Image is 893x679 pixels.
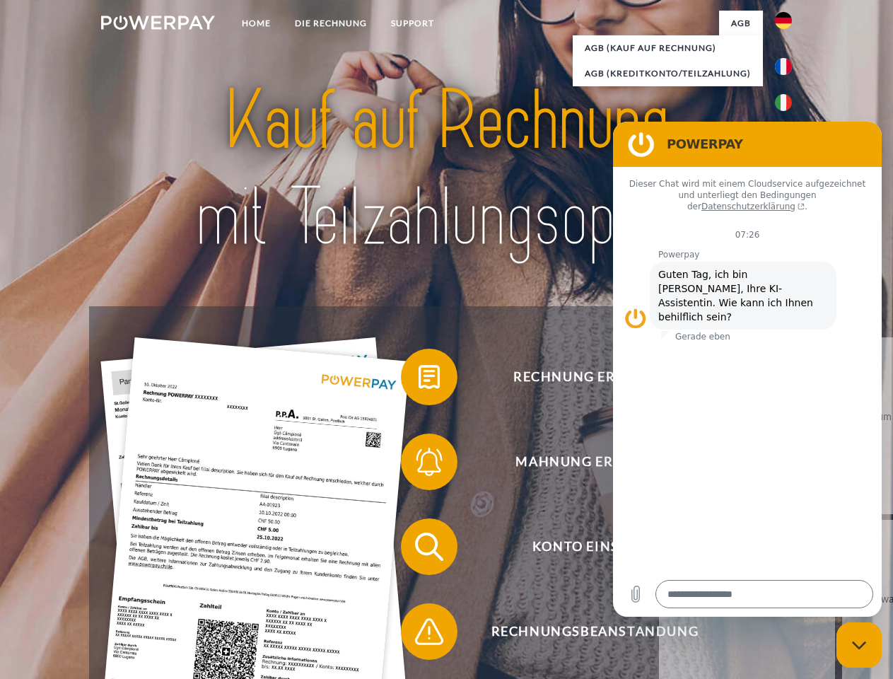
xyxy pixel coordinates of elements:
a: AGB (Kauf auf Rechnung) [573,35,763,61]
img: de [775,12,792,29]
img: qb_bill.svg [412,359,447,395]
span: Mahnung erhalten? [421,434,768,490]
span: Konto einsehen [421,518,768,575]
iframe: Schaltfläche zum Öffnen des Messaging-Fensters; Konversation läuft [836,622,882,668]
img: qb_bell.svg [412,444,447,480]
button: Konto einsehen [401,518,769,575]
iframe: Messaging-Fenster [613,122,882,617]
img: qb_warning.svg [412,614,447,649]
a: AGB (Kreditkonto/Teilzahlung) [573,61,763,86]
img: it [775,94,792,111]
button: Rechnungsbeanstandung [401,603,769,660]
span: Rechnungsbeanstandung [421,603,768,660]
a: SUPPORT [379,11,446,36]
a: DIE RECHNUNG [283,11,379,36]
img: qb_search.svg [412,529,447,564]
button: Mahnung erhalten? [401,434,769,490]
a: agb [719,11,763,36]
img: logo-powerpay-white.svg [101,16,215,30]
span: Rechnung erhalten? [421,349,768,405]
button: Rechnung erhalten? [401,349,769,405]
a: Home [230,11,283,36]
img: title-powerpay_de.svg [135,68,758,271]
img: fr [775,58,792,75]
